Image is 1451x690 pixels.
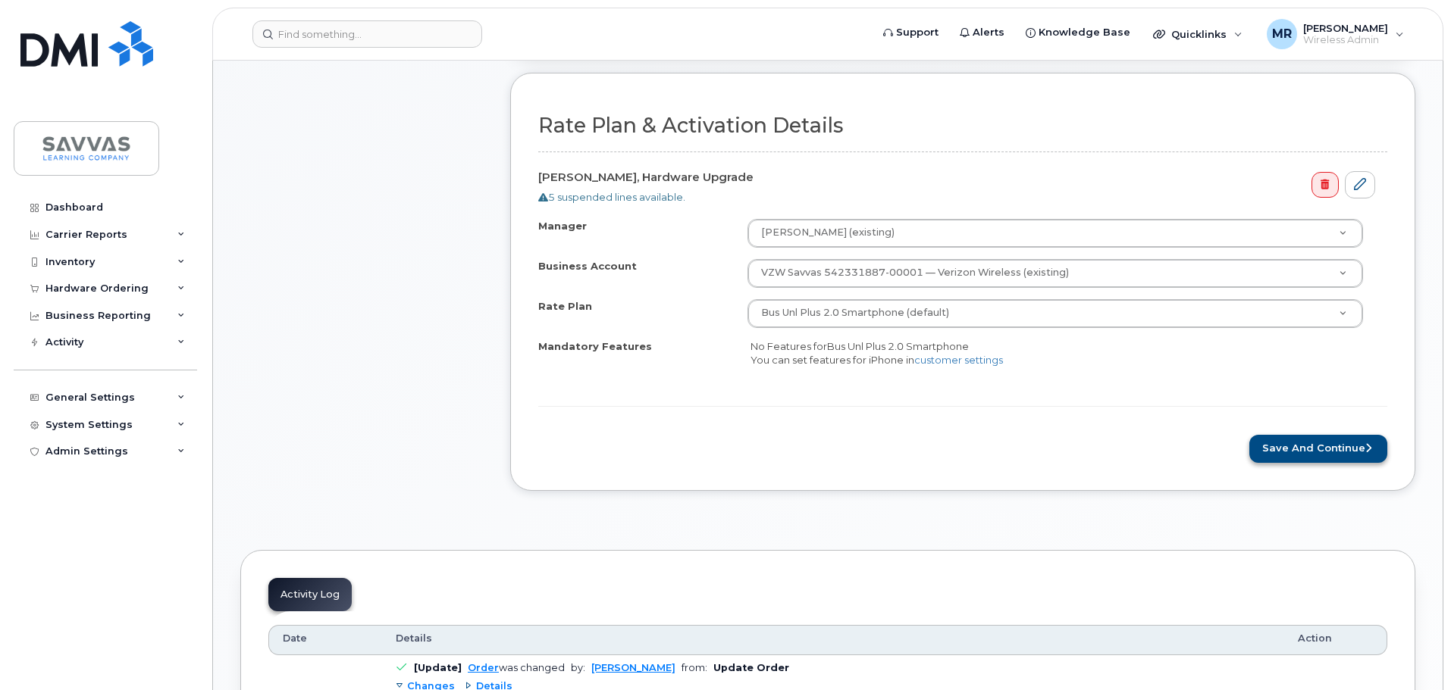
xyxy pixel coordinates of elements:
[538,339,652,354] label: Mandatory Features
[896,25,939,40] span: Support
[1284,625,1387,655] th: Action
[748,300,1362,327] a: Bus Unl Plus 2.0 Smartphone (default)
[752,266,1069,279] span: VZW Savvas 542331887-00001 — Verizon Wireless (existing)
[1272,25,1292,43] span: MR
[1385,624,1440,679] iframe: Messenger Launcher
[571,662,585,673] span: by:
[751,340,1003,367] span: No Features for You can set features for iPhone in
[1171,28,1227,40] span: Quicklinks
[538,219,587,233] label: Manager
[396,632,432,645] span: Details
[713,662,789,673] b: Update Order
[591,662,675,673] a: [PERSON_NAME]
[752,226,895,239] span: [PERSON_NAME] (existing)
[538,299,592,314] label: Rate Plan
[761,307,949,318] span: Bus Unl Plus 2.0 Smartphone (default)
[1256,19,1415,49] div: Magali Ramirez-Sanchez
[914,354,1003,366] a: customer settings
[538,190,1375,205] div: 5 suspended lines available.
[949,17,1015,48] a: Alerts
[1142,19,1253,49] div: Quicklinks
[1249,435,1387,463] button: Save and Continue
[1303,34,1388,46] span: Wireless Admin
[252,20,482,48] input: Find something...
[414,662,462,673] b: [Update]
[748,260,1362,287] a: VZW Savvas 542331887-00001 — Verizon Wireless (existing)
[973,25,1004,40] span: Alerts
[283,632,307,645] span: Date
[1039,25,1130,40] span: Knowledge Base
[468,662,499,673] a: Order
[1015,17,1141,48] a: Knowledge Base
[538,171,1375,184] h4: [PERSON_NAME], Hardware Upgrade
[827,340,969,352] span: Bus Unl Plus 2.0 Smartphone
[1303,22,1388,34] span: [PERSON_NAME]
[538,259,637,273] label: Business Account
[748,220,1362,247] a: [PERSON_NAME] (existing)
[873,17,949,48] a: Support
[468,662,565,673] div: was changed
[538,114,1387,137] h2: Rate Plan & Activation Details
[682,662,707,673] span: from:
